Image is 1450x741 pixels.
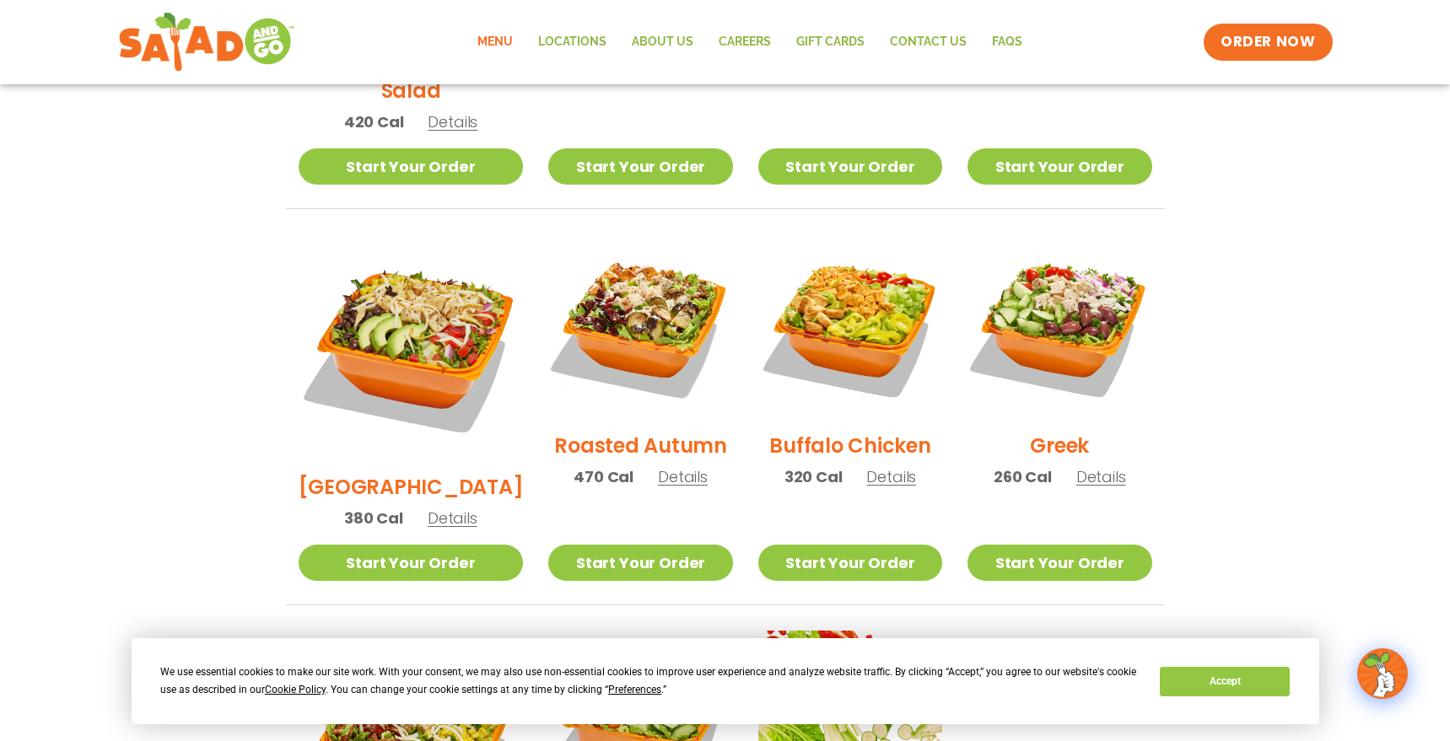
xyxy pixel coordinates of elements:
[554,431,727,460] h2: Roasted Autumn
[526,23,619,62] a: Locations
[299,148,524,185] a: Start Your Order
[299,234,524,459] img: Product photo for BBQ Ranch Salad
[784,23,877,62] a: GIFT CARDS
[758,545,942,581] a: Start Your Order
[1221,32,1315,52] span: ORDER NOW
[548,545,732,581] a: Start Your Order
[1359,650,1406,697] img: wpChatIcon
[299,472,524,502] h2: [GEOGRAPHIC_DATA]
[548,234,732,418] img: Product photo for Roasted Autumn Salad
[344,110,404,133] span: 420 Cal
[428,507,477,529] span: Details
[758,234,942,418] img: Product photo for Buffalo Chicken Salad
[118,8,296,76] img: new-SAG-logo-768×292
[1160,667,1290,696] button: Accept
[574,465,633,488] span: 470 Cal
[784,465,843,488] span: 320 Cal
[608,684,661,695] span: Preferences
[758,148,942,185] a: Start Your Order
[619,23,706,62] a: About Us
[877,23,979,62] a: Contact Us
[994,465,1052,488] span: 260 Cal
[1076,466,1126,487] span: Details
[465,23,526,62] a: Menu
[1204,24,1332,61] a: ORDER NOW
[706,23,784,62] a: Careers
[428,111,477,132] span: Details
[968,545,1151,581] a: Start Your Order
[866,466,916,487] span: Details
[465,23,1035,62] nav: Menu
[548,148,732,185] a: Start Your Order
[1030,431,1089,460] h2: Greek
[344,507,403,529] span: 380 Cal
[968,234,1151,418] img: Product photo for Greek Salad
[160,663,1140,699] div: We use essential cookies to make our site work. With your consent, we may also use non-essential ...
[299,545,524,581] a: Start Your Order
[979,23,1035,62] a: FAQs
[968,148,1151,185] a: Start Your Order
[658,466,708,487] span: Details
[132,638,1319,724] div: Cookie Consent Prompt
[769,431,930,460] h2: Buffalo Chicken
[265,684,326,695] span: Cookie Policy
